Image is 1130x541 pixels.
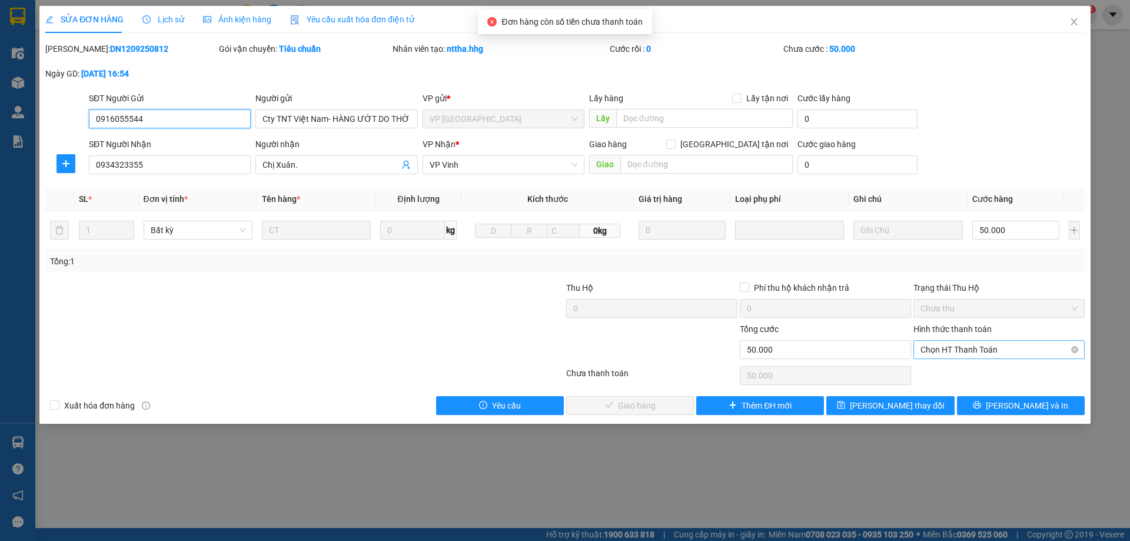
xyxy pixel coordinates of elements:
[430,110,577,128] span: VP Đà Nẵng
[89,92,251,105] div: SĐT Người Gửi
[742,399,792,412] span: Thêm ĐH mới
[445,221,457,240] span: kg
[45,67,217,80] div: Ngày GD:
[430,156,577,174] span: VP Vinh
[797,155,918,174] input: Cước giao hàng
[401,160,411,170] span: user-add
[479,401,487,410] span: exclamation-circle
[589,109,616,128] span: Lấy
[81,69,129,78] b: [DATE] 16:54
[475,224,511,238] input: D
[829,44,855,54] b: 50.000
[50,221,69,240] button: delete
[1058,6,1091,39] button: Close
[837,401,845,410] span: save
[262,194,300,204] span: Tên hàng
[696,396,824,415] button: plusThêm ĐH mới
[110,44,168,54] b: DN1209250812
[45,15,54,24] span: edit
[45,15,124,24] span: SỬA ĐƠN HÀNG
[610,42,781,55] div: Cước rồi :
[501,17,642,26] span: Đơn hàng còn số tiền chưa thanh toán
[920,341,1078,359] span: Chọn HT Thanh Toán
[972,194,1013,204] span: Cước hàng
[920,300,1078,317] span: Chưa thu
[436,396,564,415] button: exclamation-circleYêu cầu
[620,155,793,174] input: Dọc đường
[740,324,779,334] span: Tổng cước
[142,15,184,24] span: Lịch sử
[676,138,793,151] span: [GEOGRAPHIC_DATA] tận nơi
[56,154,75,173] button: plus
[1069,17,1079,26] span: close
[729,401,737,410] span: plus
[566,283,593,293] span: Thu Hộ
[826,396,954,415] button: save[PERSON_NAME] thay đổi
[57,159,75,168] span: plus
[616,109,793,128] input: Dọc đường
[639,221,726,240] input: 0
[849,188,967,211] th: Ghi chú
[279,44,321,54] b: Tiêu chuẩn
[511,224,547,238] input: R
[742,92,793,105] span: Lấy tận nơi
[142,401,150,410] span: info-circle
[151,221,245,239] span: Bất kỳ
[547,224,580,238] input: C
[50,255,436,268] div: Tổng: 1
[1069,221,1080,240] button: plus
[219,42,390,55] div: Gói vận chuyển:
[59,399,139,412] span: Xuất hóa đơn hàng
[1071,346,1078,353] span: close-circle
[89,138,251,151] div: SĐT Người Nhận
[45,42,217,55] div: [PERSON_NAME]:
[797,94,850,103] label: Cước lấy hàng
[749,281,854,294] span: Phí thu hộ khách nhận trả
[142,15,151,24] span: clock-circle
[797,140,856,149] label: Cước giao hàng
[203,15,271,24] span: Ảnh kiện hàng
[646,44,651,54] b: 0
[565,367,739,387] div: Chưa thanh toán
[527,194,568,204] span: Kích thước
[973,401,981,410] span: printer
[797,109,918,128] input: Cước lấy hàng
[913,324,992,334] label: Hình thức thanh toán
[397,194,439,204] span: Định lượng
[423,140,456,149] span: VP Nhận
[262,221,371,240] input: VD: Bàn, Ghế
[144,194,188,204] span: Đơn vị tính
[393,42,607,55] div: Nhân viên tạo:
[957,396,1085,415] button: printer[PERSON_NAME] và In
[853,221,962,240] input: Ghi Chú
[580,224,620,238] span: 0kg
[589,155,620,174] span: Giao
[203,15,211,24] span: picture
[566,396,694,415] button: checkGiao hàng
[255,138,417,151] div: Người nhận
[850,399,944,412] span: [PERSON_NAME] thay đổi
[730,188,849,211] th: Loại phụ phí
[447,44,483,54] b: nttha.hhg
[639,194,682,204] span: Giá trị hàng
[589,140,627,149] span: Giao hàng
[487,17,497,26] span: close-circle
[255,92,417,105] div: Người gửi
[290,15,414,24] span: Yêu cầu xuất hóa đơn điện tử
[986,399,1068,412] span: [PERSON_NAME] và In
[492,399,521,412] span: Yêu cầu
[423,92,584,105] div: VP gửi
[79,194,88,204] span: SL
[290,15,300,25] img: icon
[589,94,623,103] span: Lấy hàng
[783,42,955,55] div: Chưa cước :
[913,281,1085,294] div: Trạng thái Thu Hộ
